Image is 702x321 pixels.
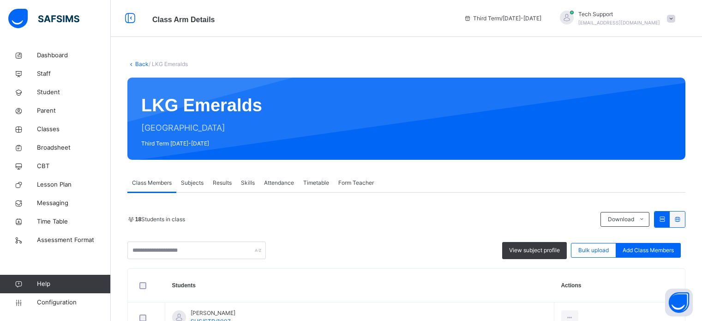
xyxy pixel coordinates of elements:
span: [EMAIL_ADDRESS][DOMAIN_NAME] [578,20,660,25]
span: Attendance [264,179,294,187]
span: Class Members [132,179,172,187]
span: Timetable [303,179,329,187]
span: Time Table [37,217,111,226]
span: Students in class [135,215,185,224]
span: Class Arm Details [152,16,215,24]
span: / LKG Emeralds [149,61,188,67]
button: Open asap [665,289,693,316]
span: Messaging [37,199,111,208]
b: 18 [135,216,141,223]
span: Student [37,88,111,97]
span: CBT [37,162,111,171]
span: Lesson Plan [37,180,111,189]
span: Broadsheet [37,143,111,152]
span: session/term information [464,14,541,23]
div: TechSupport [551,10,680,27]
span: Staff [37,69,111,79]
span: Results [213,179,232,187]
span: Dashboard [37,51,111,60]
span: Bulk upload [578,246,609,254]
span: Parent [37,106,111,115]
span: Form Teacher [338,179,374,187]
span: Subjects [181,179,204,187]
span: Skills [241,179,255,187]
span: Download [608,215,634,224]
span: Classes [37,125,111,134]
img: safsims [8,9,79,28]
span: [PERSON_NAME] [191,309,235,317]
span: Help [37,279,110,289]
a: Back [135,61,149,67]
th: Students [165,269,554,303]
span: View subject profile [509,246,560,254]
span: Configuration [37,298,110,307]
span: Assessment Format [37,236,111,245]
span: Add Class Members [623,246,674,254]
span: Tech Support [578,10,660,18]
th: Actions [554,269,685,303]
